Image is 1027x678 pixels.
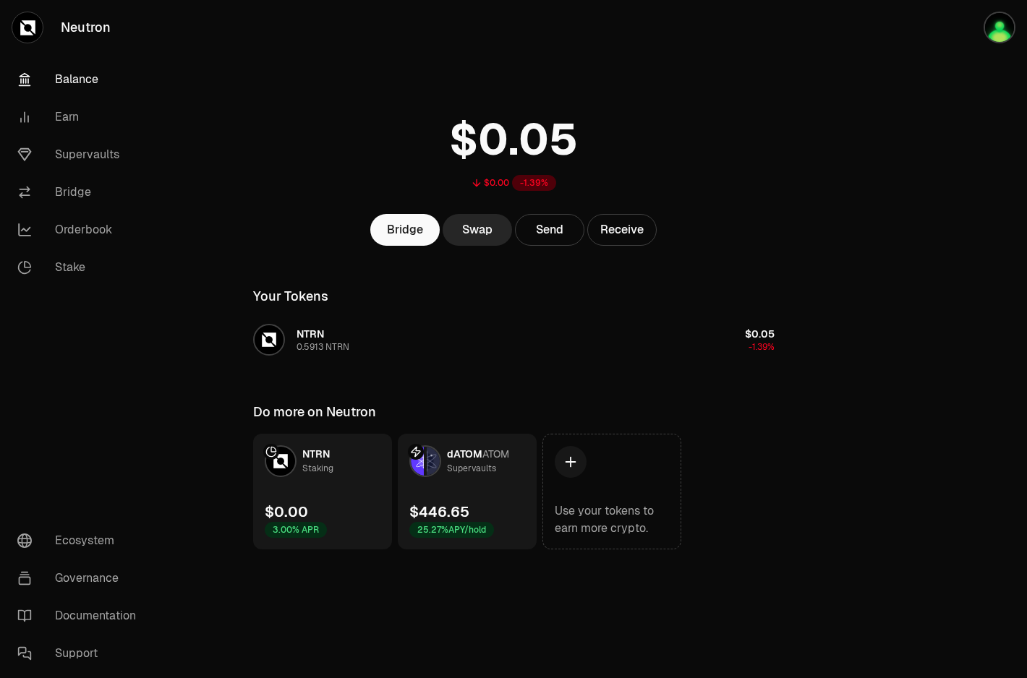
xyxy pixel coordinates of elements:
[302,447,330,460] span: NTRN
[6,98,156,136] a: Earn
[253,434,392,549] a: NTRN LogoNTRNStaking$0.003.00% APR
[255,325,284,354] img: NTRN Logo
[512,175,556,191] div: -1.39%
[6,136,156,173] a: Supervaults
[409,522,494,538] div: 25.27% APY/hold
[6,635,156,672] a: Support
[749,341,775,353] span: -1.39%
[244,318,783,361] button: NTRN LogoNTRN0.5913 NTRN$0.05-1.39%
[587,214,657,246] button: Receive
[555,502,669,537] div: Use your tokens to earn more crypto.
[297,341,349,353] div: 0.5913 NTRN
[6,61,156,98] a: Balance
[6,559,156,597] a: Governance
[266,447,295,476] img: NTRN Logo
[745,327,775,340] span: $0.05
[6,597,156,635] a: Documentation
[297,327,324,340] span: NTRN
[427,447,440,476] img: ATOM Logo
[265,522,327,538] div: 3.00% APR
[447,447,482,460] span: dATOM
[370,214,440,246] a: Bridge
[253,286,328,306] div: Your Tokens
[447,461,496,476] div: Supervaults
[6,173,156,211] a: Bridge
[515,214,584,246] button: Send
[484,177,509,189] div: $0.00
[6,211,156,249] a: Orderbook
[482,447,509,460] span: ATOM
[411,447,424,476] img: dATOM Logo
[265,502,308,522] div: $0.00
[984,12,1015,43] img: kkr
[6,249,156,286] a: Stake
[542,434,681,549] a: Use your tokens to earn more crypto.
[443,214,512,246] a: Swap
[398,434,537,549] a: dATOM LogoATOM LogodATOMATOMSupervaults$446.6525.27%APY/hold
[302,461,333,476] div: Staking
[253,402,376,422] div: Do more on Neutron
[6,522,156,559] a: Ecosystem
[409,502,469,522] div: $446.65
